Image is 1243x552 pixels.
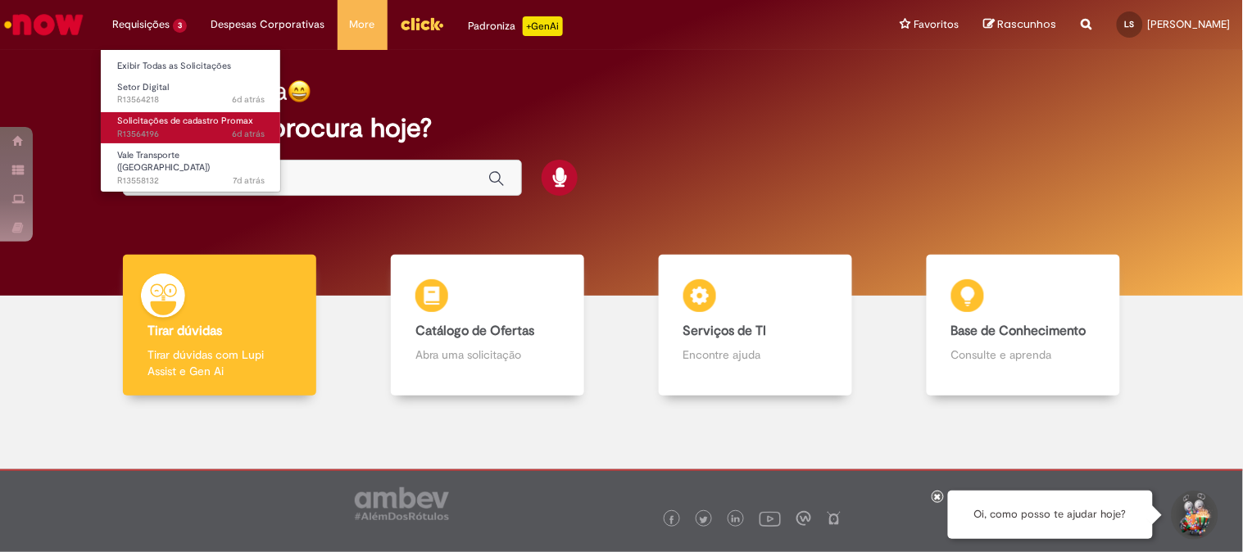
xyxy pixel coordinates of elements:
[117,174,265,188] span: R13558132
[101,112,281,143] a: Aberto R13564196 : Solicitações de cadastro Promax
[101,57,281,75] a: Exibir Todas as Solicitações
[147,323,222,339] b: Tirar dúvidas
[951,323,1086,339] b: Base de Conhecimento
[123,114,1119,143] h2: O que você procura hoje?
[998,16,1057,32] span: Rascunhos
[415,323,534,339] b: Catálogo de Ofertas
[415,346,560,363] p: Abra uma solicitação
[232,128,265,140] span: 6d atrás
[211,16,325,33] span: Despesas Corporativas
[2,8,86,41] img: ServiceNow
[1125,19,1135,29] span: LS
[683,346,828,363] p: Encontre ajuda
[469,16,563,36] div: Padroniza
[117,115,253,127] span: Solicitações de cadastro Promax
[86,255,354,396] a: Tirar dúvidas Tirar dúvidas com Lupi Assist e Gen Ai
[112,16,170,33] span: Requisições
[668,516,676,524] img: logo_footer_facebook.png
[827,511,842,526] img: logo_footer_naosei.png
[355,487,449,520] img: logo_footer_ambev_rotulo_gray.png
[796,511,811,526] img: logo_footer_workplace.png
[354,255,622,396] a: Catálogo de Ofertas Abra uma solicitação
[683,323,767,339] b: Serviços de TI
[233,174,265,187] span: 7d atrás
[117,81,169,93] span: Setor Digital
[117,128,265,141] span: R13564196
[400,11,444,36] img: click_logo_yellow_360x200.png
[100,49,281,192] ul: Requisições
[700,516,708,524] img: logo_footer_twitter.png
[173,19,187,33] span: 3
[622,255,890,396] a: Serviços de TI Encontre ajuda
[732,515,740,525] img: logo_footer_linkedin.png
[117,149,210,174] span: Vale Transporte ([GEOGRAPHIC_DATA])
[101,79,281,109] a: Aberto R13564218 : Setor Digital
[948,491,1153,539] div: Oi, como posso te ajudar hoje?
[760,508,781,529] img: logo_footer_youtube.png
[951,346,1096,363] p: Consulte e aprenda
[232,93,265,106] time: 24/09/2025 16:54:09
[288,79,311,103] img: happy-face.png
[523,16,563,36] p: +GenAi
[117,93,265,106] span: R13564218
[147,346,292,379] p: Tirar dúvidas com Lupi Assist e Gen Ai
[232,93,265,106] span: 6d atrás
[1148,17,1231,31] span: [PERSON_NAME]
[350,16,375,33] span: More
[232,128,265,140] time: 24/09/2025 16:51:18
[233,174,265,187] time: 23/09/2025 10:27:03
[889,255,1157,396] a: Base de Conhecimento Consulte e aprenda
[984,17,1057,33] a: Rascunhos
[101,147,281,182] a: Aberto R13558132 : Vale Transporte (VT)
[1169,491,1218,540] button: Iniciar Conversa de Suporte
[914,16,959,33] span: Favoritos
